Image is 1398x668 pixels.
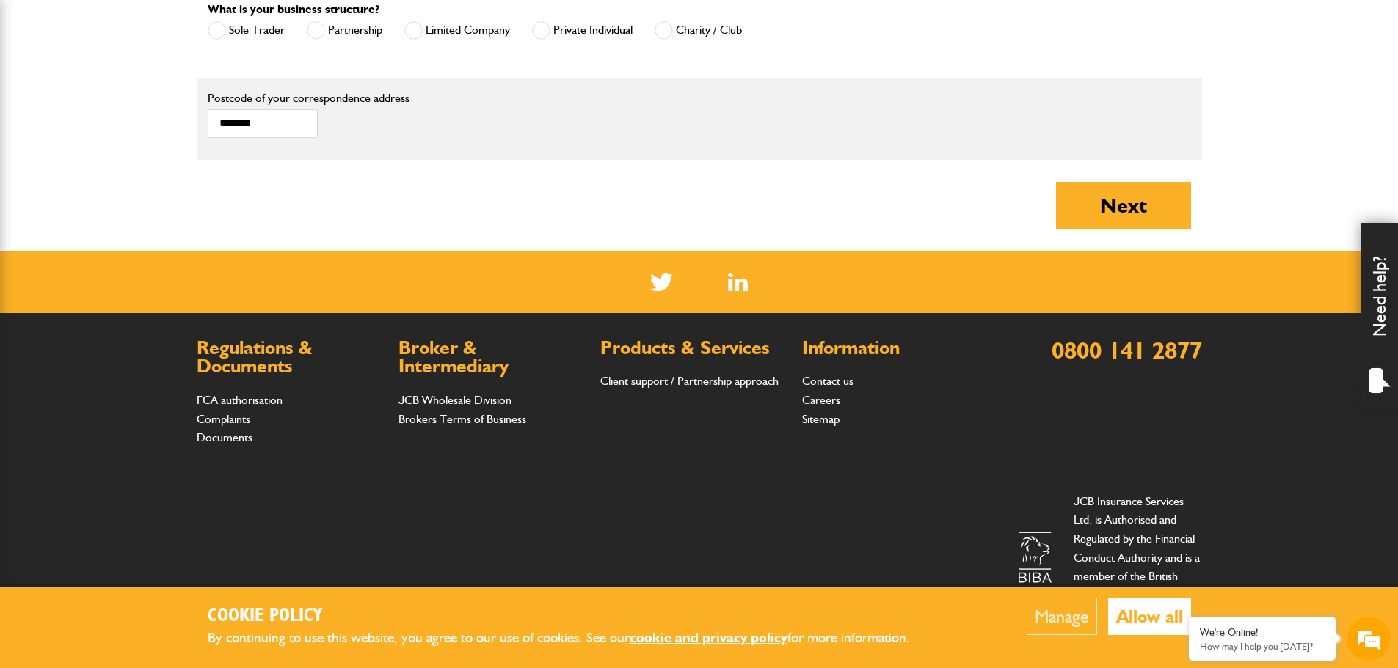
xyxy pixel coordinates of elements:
img: Twitter [650,273,673,291]
input: Enter your phone number [19,222,268,254]
img: Linked In [728,273,748,291]
p: How may I help you today? [1200,641,1325,652]
label: Sole Trader [208,21,285,40]
label: Limited Company [404,21,510,40]
label: Charity / Club [655,21,742,40]
img: d_20077148190_company_1631870298795_20077148190 [25,81,62,102]
h2: Cookie Policy [208,605,934,628]
h2: Information [802,339,989,358]
em: Start Chat [200,452,266,471]
a: Careers [802,393,840,407]
a: Complaints [197,412,250,426]
label: Private Individual [532,21,633,40]
a: JCB Wholesale Division [398,393,511,407]
div: We're Online! [1200,626,1325,639]
input: Enter your email address [19,179,268,211]
label: What is your business structure? [208,4,379,15]
a: Client support / Partnership approach [600,374,779,388]
button: Next [1056,182,1191,229]
h2: Regulations & Documents [197,339,384,376]
div: Minimize live chat window [241,7,276,43]
a: Documents [197,430,252,444]
a: cookie and privacy policy [630,629,787,646]
button: Allow all [1108,598,1191,635]
textarea: Type your message and hit 'Enter' [19,265,268,439]
p: JCB Insurance Services Ltd. is Authorised and Regulated by the Financial Conduct Authority and is... [1074,492,1202,623]
h2: Products & Services [600,339,787,358]
a: 0800 141 2877 [1052,336,1202,364]
h2: Broker & Intermediary [398,339,586,376]
input: Enter your last name [19,136,268,168]
button: Manage [1027,598,1097,635]
a: Contact us [802,374,853,388]
label: Partnership [307,21,382,40]
div: Chat with us now [76,82,247,101]
a: LinkedIn [728,273,748,291]
a: FCA authorisation [197,393,283,407]
a: Brokers Terms of Business [398,412,526,426]
a: Sitemap [802,412,840,426]
label: Postcode of your correspondence address [208,92,432,104]
p: By continuing to use this website, you agree to our use of cookies. See our for more information. [208,627,934,650]
div: Need help? [1361,223,1398,406]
